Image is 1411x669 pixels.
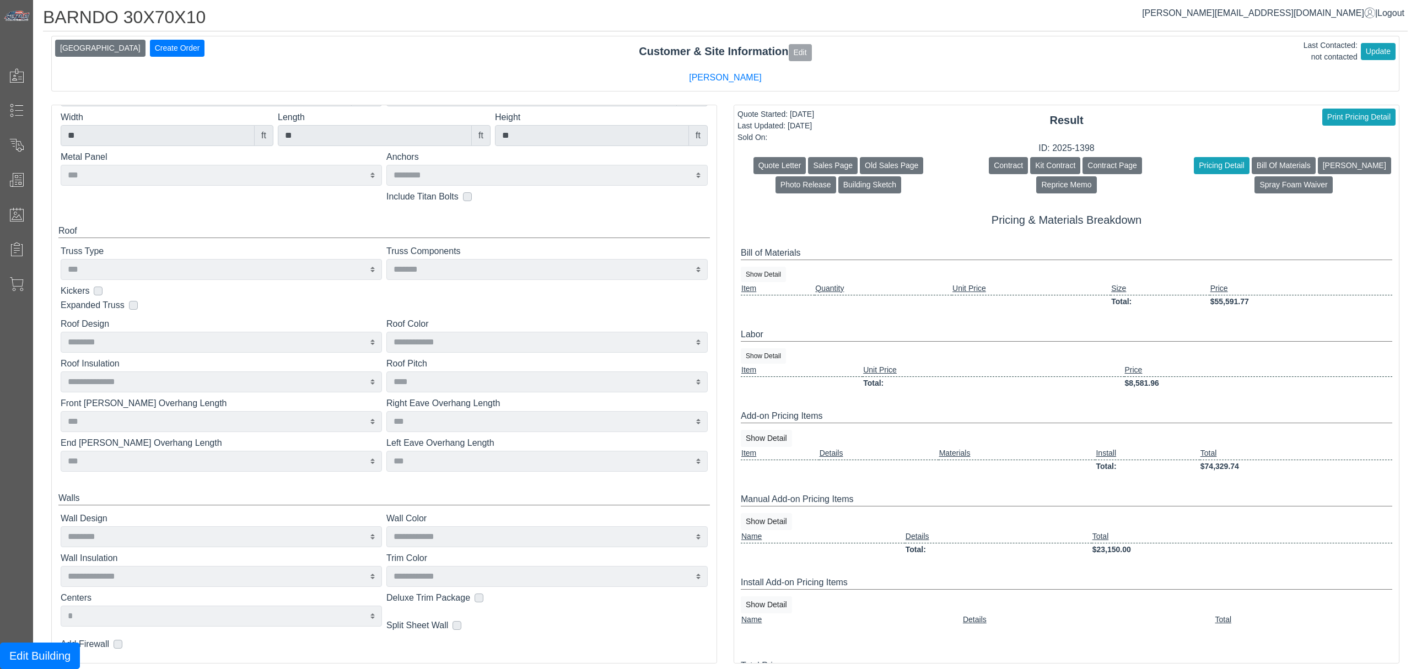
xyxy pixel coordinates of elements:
label: Expanded Truss [61,299,125,312]
td: $74,329.74 [1200,460,1392,473]
button: Bill Of Materials [1252,157,1316,174]
td: Total: [905,543,1092,556]
div: Roof [58,224,710,238]
label: Add Firewall [61,638,109,651]
td: Install [1095,447,1199,460]
label: Trim Color [386,552,708,565]
button: Reprice Memo [1036,176,1096,193]
a: [PERSON_NAME][EMAIL_ADDRESS][DOMAIN_NAME] [1142,8,1375,18]
td: Total [1092,530,1392,543]
td: Details [819,447,939,460]
div: Walls [58,492,710,505]
button: Building Sketch [838,176,902,193]
label: Split Sheet Wall [386,619,448,632]
td: Item [741,282,815,295]
td: Materials [939,447,1096,460]
td: Item [741,447,819,460]
h5: Pricing & Materials Breakdown [741,213,1392,226]
div: ft [688,125,708,146]
label: Truss Type [61,245,382,258]
td: Unit Price [952,282,1111,295]
label: Roof Insulation [61,357,382,370]
td: Quantity [815,282,952,295]
div: ft [471,125,491,146]
label: Centers [61,591,382,605]
button: Show Detail [741,430,792,447]
label: Width [61,111,273,124]
label: Wall Color [386,512,708,525]
a: [PERSON_NAME] [689,73,762,82]
button: Print Pricing Detail [1322,109,1396,126]
td: Total: [1095,460,1199,473]
td: Unit Price [863,364,1124,377]
td: Total [1214,613,1392,626]
button: Show Detail [741,267,786,282]
button: Contract [989,157,1028,174]
div: ft [254,125,273,146]
button: Pricing Detail [1194,157,1249,174]
button: Contract Page [1083,157,1142,174]
td: Name [741,530,905,543]
td: $23,150.00 [1092,543,1392,556]
td: Total: [863,376,1124,390]
td: Size [1111,282,1210,295]
td: Price [1124,364,1393,377]
div: Result [734,112,1399,128]
button: Create Order [150,40,205,57]
td: Details [962,613,1215,626]
button: Show Detail [741,348,786,364]
span: Logout [1377,8,1404,18]
label: End [PERSON_NAME] Overhang Length [61,436,382,450]
button: Quote Letter [753,157,806,174]
h1: BARNDO 30X70X10 [43,7,1408,31]
label: Right Eave Overhang Length [386,397,708,410]
div: Add-on Pricing Items [741,409,1392,423]
img: Metals Direct Inc Logo [3,10,31,22]
div: Last Contacted: not contacted [1304,40,1358,63]
button: Photo Release [775,176,836,193]
label: Length [278,111,491,124]
label: Kickers [61,284,89,298]
td: Total [1200,447,1392,460]
label: Include Titan Bolts [386,190,459,203]
td: Name [741,613,962,626]
button: Old Sales Page [860,157,923,174]
label: Metal Panel [61,150,382,164]
button: Spray Foam Waiver [1254,176,1332,193]
button: [PERSON_NAME] [1318,157,1391,174]
div: Bill of Materials [741,246,1392,260]
button: [GEOGRAPHIC_DATA] [55,40,146,57]
td: $8,581.96 [1124,376,1393,390]
div: Quote Started: [DATE] [737,109,814,120]
label: Wall Design [61,512,382,525]
label: Deluxe Trim Package [386,591,470,605]
label: Roof Color [386,317,708,331]
div: Install Add-on Pricing Items [741,576,1392,590]
button: Update [1361,43,1396,60]
td: Item [741,364,863,377]
td: $55,591.77 [1210,295,1392,308]
button: Edit [789,44,812,61]
label: Left Eave Overhang Length [386,436,708,450]
td: Details [905,530,1092,543]
td: Total: [1111,295,1210,308]
button: Show Detail [741,513,792,530]
label: Roof Pitch [386,357,708,370]
button: Kit Contract [1030,157,1080,174]
div: | [1142,7,1404,20]
div: Customer & Site Information [52,43,1399,61]
button: Sales Page [808,157,858,174]
div: Manual Add-on Pricing Items [741,493,1392,506]
td: Price [1210,282,1392,295]
label: Height [495,111,708,124]
div: Labor [741,328,1392,342]
div: ID: 2025-1398 [734,142,1399,155]
button: Show Detail [741,596,792,613]
label: Front [PERSON_NAME] Overhang Length [61,397,382,410]
div: Last Updated: [DATE] [737,120,814,132]
label: Truss Components [386,245,708,258]
div: Sold On: [737,132,814,143]
label: Wall Insulation [61,552,382,565]
label: Roof Design [61,317,382,331]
